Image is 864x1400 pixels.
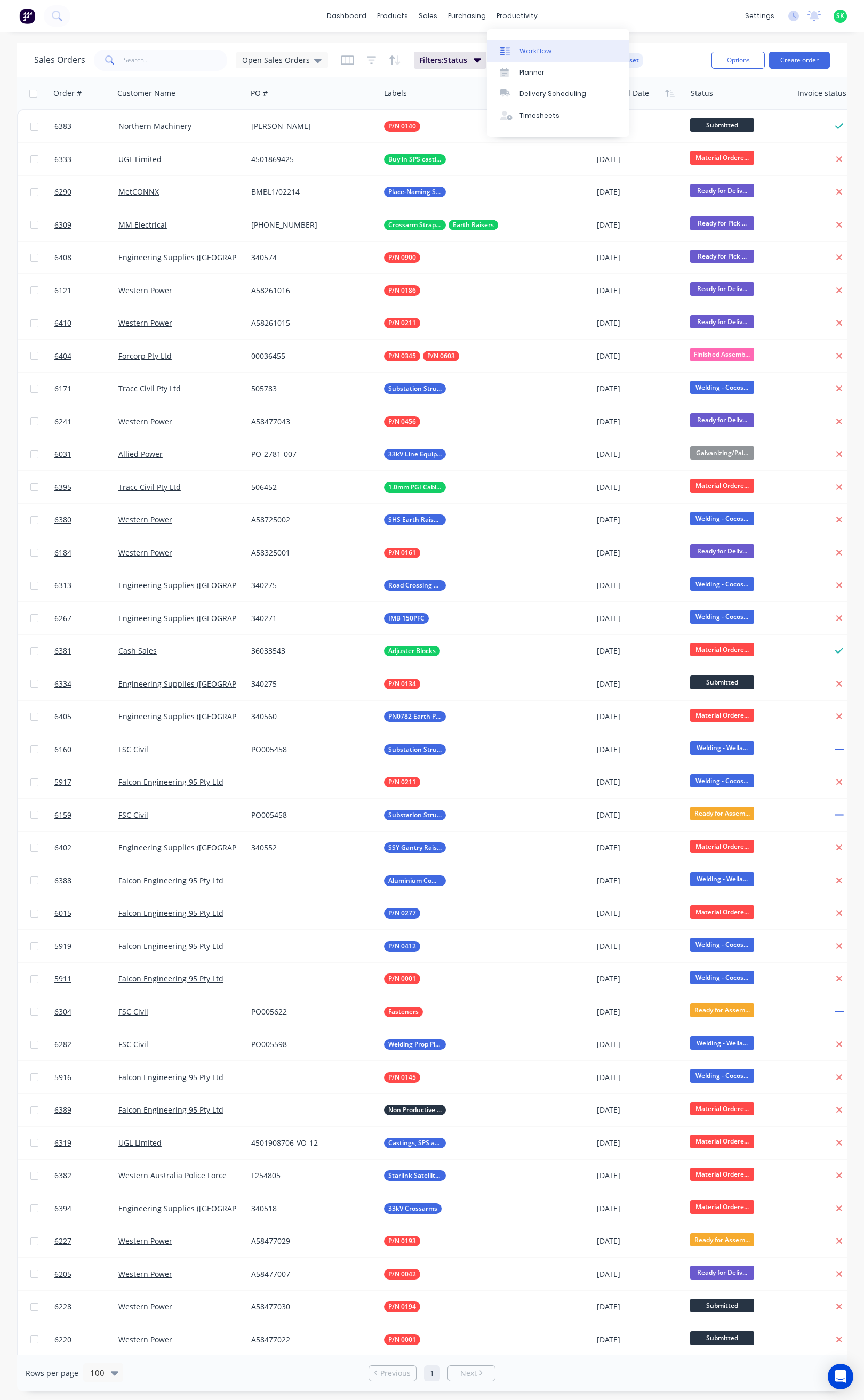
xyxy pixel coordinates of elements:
button: P/N 0900 [384,252,420,263]
span: Welding - Wella... [690,872,754,886]
span: Aluminium Components [388,875,442,886]
button: PN0782 Earth Points [384,711,446,722]
a: Engineering Supplies ([GEOGRAPHIC_DATA]) Pty Ltd [118,252,301,262]
a: 6389 [54,1094,118,1126]
span: 6381 [54,646,71,656]
span: 6121 [54,285,71,296]
span: 6227 [54,1236,71,1246]
a: 6319 [54,1127,118,1159]
span: Ready for Deliv... [690,282,754,295]
div: [DATE] [597,449,682,460]
a: UGL Limited [118,1138,162,1148]
span: 6184 [54,548,71,558]
span: Previous [380,1368,411,1379]
span: 5917 [54,777,71,787]
span: Welding - Cocos... [690,938,754,951]
div: [DATE] [597,154,682,165]
button: IMB 150PFC [384,613,429,624]
div: BMBL1/02214 [251,187,370,197]
span: Welding - Cocos... [690,577,754,591]
button: P/N 0140 [384,121,420,132]
span: 6389 [54,1105,71,1115]
a: FSC Civil [118,1039,148,1049]
button: Adjuster Blocks [384,646,440,656]
div: productivity [491,8,543,24]
a: Cash Sales [118,646,157,656]
span: 6015 [54,908,71,919]
a: Workflow [487,40,629,61]
span: Material Ordere... [690,905,754,919]
div: [DATE] [597,613,682,624]
span: P/N 0900 [388,252,416,263]
div: PO # [251,88,268,99]
div: [DATE] [597,908,682,919]
span: 6333 [54,154,71,165]
span: Starlink Satellite Mount [388,1170,442,1181]
span: P/N 0161 [388,548,416,558]
a: Engineering Supplies ([GEOGRAPHIC_DATA]) Pty Ltd [118,842,301,852]
a: Western Power [118,285,172,295]
div: Labels [384,88,407,99]
span: Galvanizing/Pai... [690,446,754,460]
a: 5919 [54,930,118,962]
button: P/N 0161 [384,548,420,558]
span: 6205 [54,1269,71,1280]
span: 6241 [54,416,71,427]
a: 6220 [54,1324,118,1356]
div: [DATE] [597,548,682,558]
a: FSC Civil [118,1007,148,1017]
a: Western Power [118,548,172,558]
div: Timesheets [519,111,559,120]
div: [DATE] [597,514,682,525]
div: Workflow [519,46,551,56]
a: Tracc Civil Pty Ltd [118,383,181,393]
a: Tracc Civil Pty Ltd [118,482,181,492]
span: PN0782 Earth Points [388,711,442,722]
div: [DATE] [597,875,682,886]
div: [DATE] [597,220,682,230]
div: 340574 [251,252,370,263]
button: P/N 0277 [384,908,420,919]
span: P/N 0194 [388,1301,416,1312]
span: Material Ordere... [690,643,754,656]
span: SK [836,11,844,21]
div: [DATE] [597,285,682,296]
span: P/N 0603 [427,351,455,361]
div: [DATE] [597,744,682,755]
span: P/N 0001 [388,973,416,984]
span: SSY Gantry Raiser Bracket [388,842,442,853]
a: 6380 [54,504,118,536]
div: Planner [519,68,545,77]
a: Falcon Engineering 95 Pty Ltd [118,1072,223,1082]
a: 6121 [54,275,118,307]
div: PO005458 [251,810,370,820]
a: Engineering Supplies ([GEOGRAPHIC_DATA]) Pty Ltd [118,613,301,623]
button: Crossarm Straps 1250mmEarth Raisers [384,220,498,230]
a: 5916 [54,1061,118,1093]
div: purchasing [443,8,491,24]
button: P/N 0001 [384,1334,420,1345]
div: [DATE] [597,777,682,787]
a: 6205 [54,1258,118,1290]
span: Road Crossing Signs [388,580,442,591]
div: Customer Name [117,88,175,99]
span: Submitted [690,675,754,689]
a: Engineering Supplies ([GEOGRAPHIC_DATA]) Pty Ltd [118,679,301,689]
a: 6382 [54,1160,118,1192]
a: Western Power [118,514,172,525]
span: P/N 0186 [388,285,416,296]
span: 6304 [54,1007,71,1017]
a: MM Electrical [118,220,167,230]
a: 6031 [54,438,118,470]
span: Filters: Status [419,55,467,66]
div: 505783 [251,383,370,394]
span: 6267 [54,613,71,624]
span: P/N 0211 [388,318,416,328]
span: 6220 [54,1334,71,1345]
a: 6404 [54,340,118,372]
span: Substation Structural Steel [388,810,442,820]
div: [DATE] [597,187,682,197]
span: 5911 [54,973,71,984]
span: 6405 [54,711,71,722]
button: Create order [769,52,830,69]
